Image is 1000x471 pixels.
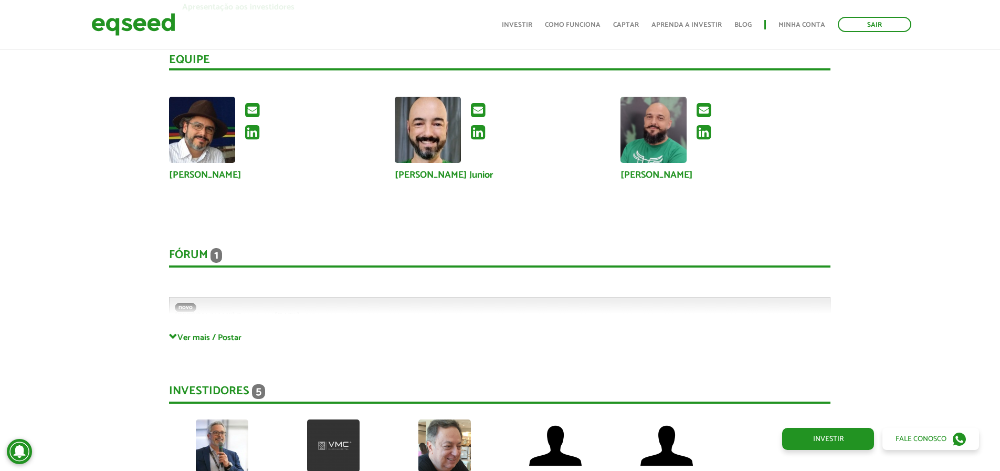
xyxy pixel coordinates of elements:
[882,428,979,450] a: Fale conosco
[620,170,693,180] a: [PERSON_NAME]
[395,97,461,163] a: Ver perfil do usuário.
[169,54,830,70] div: Equipe
[838,17,911,32] a: Sair
[613,22,639,28] a: Captar
[169,170,241,180] a: [PERSON_NAME]
[782,428,874,450] a: Investir
[169,384,830,404] div: Investidores
[651,22,722,28] a: Aprenda a investir
[502,22,532,28] a: Investir
[778,22,825,28] a: Minha conta
[620,97,687,163] img: Foto de Josias de Souza
[620,97,687,163] a: Ver perfil do usuário.
[169,97,235,163] a: Ver perfil do usuário.
[545,22,601,28] a: Como funciona
[169,97,235,163] img: Foto de Xisto Alves de Souza Junior
[210,248,222,263] span: 1
[91,11,175,38] img: EqSeed
[252,384,265,399] span: 5
[169,248,830,268] div: Fórum
[169,332,830,342] a: Ver mais / Postar
[395,170,493,180] a: [PERSON_NAME] Junior
[734,22,752,28] a: Blog
[395,97,461,163] img: Foto de Sérgio Hilton Berlotto Junior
